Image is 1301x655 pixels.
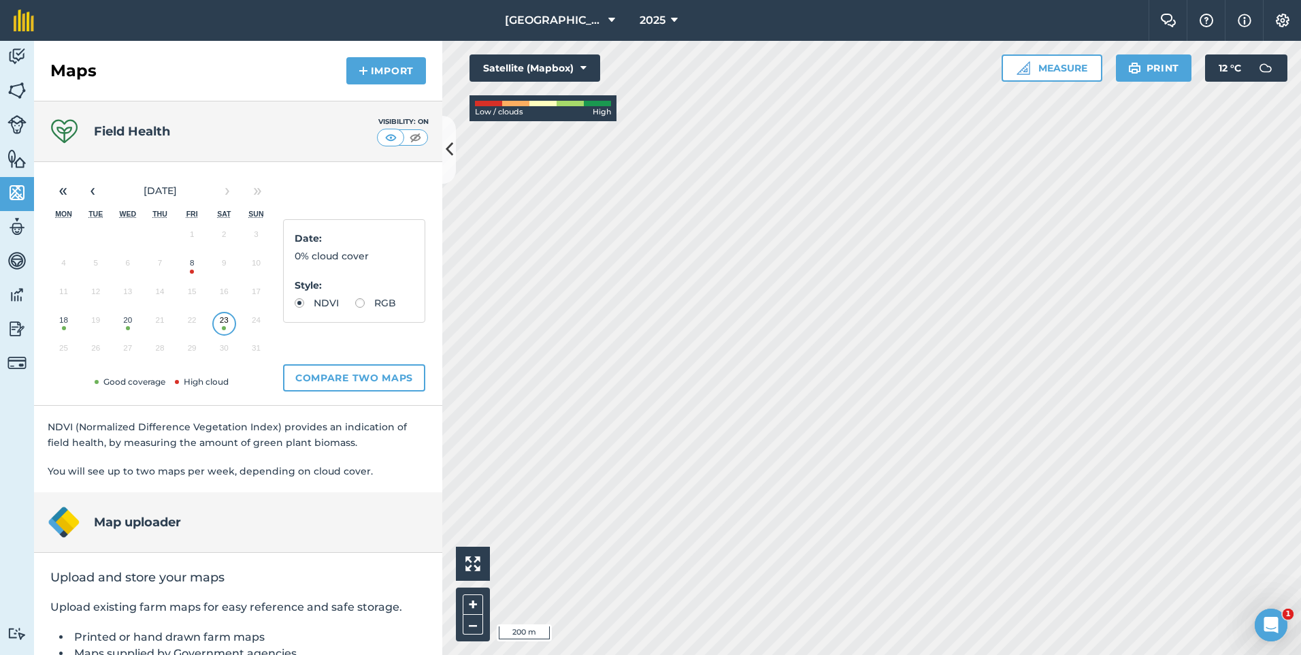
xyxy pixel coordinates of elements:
button: 6 August 2025 [112,252,144,281]
button: 29 August 2025 [176,337,208,366]
button: « [48,176,78,206]
button: 12 August 2025 [80,281,112,309]
button: 16 August 2025 [208,281,240,309]
button: 15 August 2025 [176,281,208,309]
button: 11 August 2025 [48,281,80,309]
button: – [463,615,483,635]
img: fieldmargin Logo [14,10,34,31]
button: 21 August 2025 [144,309,176,338]
button: 19 August 2025 [80,309,112,338]
button: 24 August 2025 [240,309,272,338]
button: 4 August 2025 [48,252,80,281]
label: NDVI [295,298,339,308]
img: svg+xml;base64,PD94bWwgdmVyc2lvbj0iMS4wIiBlbmNvZGluZz0idXRmLTgiPz4KPCEtLSBHZW5lcmF0b3I6IEFkb2JlIE... [7,46,27,67]
button: 14 August 2025 [144,281,176,309]
button: 3 August 2025 [240,223,272,252]
button: 2 August 2025 [208,223,240,252]
img: svg+xml;base64,PD94bWwgdmVyc2lvbj0iMS4wIiBlbmNvZGluZz0idXRmLTgiPz4KPCEtLSBHZW5lcmF0b3I6IEFkb2JlIE... [7,627,27,640]
h2: Upload and store your maps [50,569,426,586]
button: 10 August 2025 [240,252,272,281]
img: svg+xml;base64,PD94bWwgdmVyc2lvbj0iMS4wIiBlbmNvZGluZz0idXRmLTgiPz4KPCEtLSBHZW5lcmF0b3I6IEFkb2JlIE... [7,217,27,237]
img: svg+xml;base64,PD94bWwgdmVyc2lvbj0iMS4wIiBlbmNvZGluZz0idXRmLTgiPz4KPCEtLSBHZW5lcmF0b3I6IEFkb2JlIE... [7,353,27,372]
button: 26 August 2025 [80,337,112,366]
button: Compare two maps [283,364,425,392]
img: svg+xml;base64,PD94bWwgdmVyc2lvbj0iMS4wIiBlbmNvZGluZz0idXRmLTgiPz4KPCEtLSBHZW5lcmF0b3I6IEFkb2JlIE... [1252,54,1279,82]
p: NDVI (Normalized Difference Vegetation Index) provides an indication of field health, by measurin... [48,419,429,450]
span: Good coverage [92,377,165,387]
img: svg+xml;base64,PD94bWwgdmVyc2lvbj0iMS4wIiBlbmNvZGluZz0idXRmLTgiPz4KPCEtLSBHZW5lcmF0b3I6IEFkb2JlIE... [7,251,27,271]
button: 25 August 2025 [48,337,80,366]
span: High cloud [172,377,229,387]
img: svg+xml;base64,PHN2ZyB4bWxucz0iaHR0cDovL3d3dy53My5vcmcvMjAwMC9zdmciIHdpZHRoPSI1NiIgaGVpZ2h0PSI2MC... [7,80,27,101]
button: 23 August 2025 [208,309,240,338]
button: 20 August 2025 [112,309,144,338]
img: Map uploader logo [48,506,80,539]
button: Measure [1002,54,1102,82]
img: svg+xml;base64,PD94bWwgdmVyc2lvbj0iMS4wIiBlbmNvZGluZz0idXRmLTgiPz4KPCEtLSBHZW5lcmF0b3I6IEFkb2JlIE... [7,285,27,305]
button: 17 August 2025 [240,281,272,309]
button: 31 August 2025 [240,337,272,366]
abbr: Wednesday [120,210,137,218]
img: svg+xml;base64,PHN2ZyB4bWxucz0iaHR0cDovL3d3dy53My5vcmcvMjAwMC9zdmciIHdpZHRoPSIxNCIgaGVpZ2h0PSIyNC... [359,63,368,79]
p: You will see up to two maps per week, depending on cloud cover. [48,464,429,479]
abbr: Monday [55,210,72,218]
strong: Style : [295,279,322,291]
img: svg+xml;base64,PHN2ZyB4bWxucz0iaHR0cDovL3d3dy53My5vcmcvMjAwMC9zdmciIHdpZHRoPSIxNyIgaGVpZ2h0PSIxNy... [1238,12,1251,29]
img: svg+xml;base64,PHN2ZyB4bWxucz0iaHR0cDovL3d3dy53My5vcmcvMjAwMC9zdmciIHdpZHRoPSI1NiIgaGVpZ2h0PSI2MC... [7,182,27,203]
button: 5 August 2025 [80,252,112,281]
img: svg+xml;base64,PHN2ZyB4bWxucz0iaHR0cDovL3d3dy53My5vcmcvMjAwMC9zdmciIHdpZHRoPSI1MCIgaGVpZ2h0PSI0MC... [407,131,424,144]
img: svg+xml;base64,PHN2ZyB4bWxucz0iaHR0cDovL3d3dy53My5vcmcvMjAwMC9zdmciIHdpZHRoPSI1NiIgaGVpZ2h0PSI2MC... [7,148,27,169]
button: 22 August 2025 [176,309,208,338]
button: Import [346,57,426,84]
h4: Field Health [94,122,170,141]
p: Upload existing farm maps for easy reference and safe storage. [50,599,426,616]
button: 30 August 2025 [208,337,240,366]
span: Low / clouds [475,106,523,118]
p: 0% cloud cover [295,249,414,263]
h2: Maps [50,60,97,82]
button: 27 August 2025 [112,337,144,366]
button: 18 August 2025 [48,309,80,338]
li: Printed or hand drawn farm maps [71,629,426,645]
img: svg+xml;base64,PD94bWwgdmVyc2lvbj0iMS4wIiBlbmNvZGluZz0idXRmLTgiPz4KPCEtLSBHZW5lcmF0b3I6IEFkb2JlIE... [7,115,27,134]
button: 7 August 2025 [144,252,176,281]
button: › [212,176,242,206]
button: 9 August 2025 [208,252,240,281]
button: 13 August 2025 [112,281,144,309]
button: 12 °C [1205,54,1287,82]
button: » [242,176,272,206]
span: 1 [1283,609,1294,620]
abbr: Saturday [217,210,231,218]
span: [DATE] [144,185,177,197]
h4: Map uploader [94,513,181,532]
abbr: Sunday [248,210,263,218]
iframe: Intercom live chat [1255,609,1287,641]
button: Satellite (Mapbox) [470,54,600,82]
span: High [593,106,611,118]
img: A cog icon [1274,14,1291,27]
label: RGB [355,298,396,308]
button: Print [1116,54,1192,82]
img: svg+xml;base64,PHN2ZyB4bWxucz0iaHR0cDovL3d3dy53My5vcmcvMjAwMC9zdmciIHdpZHRoPSIxOSIgaGVpZ2h0PSIyNC... [1128,60,1141,76]
span: [GEOGRAPHIC_DATA][PERSON_NAME] [505,12,603,29]
span: 12 ° C [1219,54,1241,82]
img: Two speech bubbles overlapping with the left bubble in the forefront [1160,14,1176,27]
img: svg+xml;base64,PHN2ZyB4bWxucz0iaHR0cDovL3d3dy53My5vcmcvMjAwMC9zdmciIHdpZHRoPSI1MCIgaGVpZ2h0PSI0MC... [382,131,399,144]
abbr: Friday [186,210,198,218]
button: 28 August 2025 [144,337,176,366]
img: Ruler icon [1017,61,1030,75]
img: A question mark icon [1198,14,1215,27]
div: Visibility: On [377,116,429,127]
strong: Date : [295,232,322,244]
img: Four arrows, one pointing top left, one top right, one bottom right and the last bottom left [465,556,480,571]
span: 2025 [640,12,665,29]
button: [DATE] [108,176,212,206]
button: 1 August 2025 [176,223,208,252]
button: ‹ [78,176,108,206]
img: svg+xml;base64,PD94bWwgdmVyc2lvbj0iMS4wIiBlbmNvZGluZz0idXRmLTgiPz4KPCEtLSBHZW5lcmF0b3I6IEFkb2JlIE... [7,319,27,339]
abbr: Thursday [152,210,167,218]
button: + [463,594,483,615]
button: 8 August 2025 [176,252,208,281]
abbr: Tuesday [88,210,103,218]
